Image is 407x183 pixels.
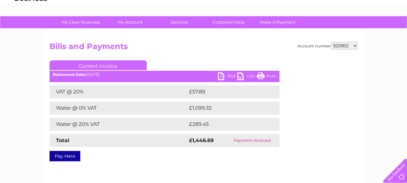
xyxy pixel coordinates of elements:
a: 0333 014 3131 [285,3,330,11]
a: My Clear Business [54,16,107,28]
td: Water @ 20% VAT [50,118,187,131]
div: Clear Business is a trading name of Verastar Limited (registered in [GEOGRAPHIC_DATA] No. 3667643... [51,4,357,31]
a: Customer Help [202,16,255,28]
h2: Bills and Payments [50,42,358,54]
td: VAT @ 20% [50,85,187,98]
a: Services [153,16,206,28]
td: £57.89 [187,85,266,98]
strong: £1,446.69 [189,137,214,143]
td: £289.45 [187,118,268,131]
td: Water @ 0% VAT [50,102,187,115]
td: Payment received [225,134,279,147]
a: Pay Here [50,151,80,161]
b: Statement Date: [53,72,86,77]
div: Account number [297,42,358,50]
a: Contact [364,28,380,32]
a: Water [293,28,305,32]
a: Make A Payment [251,16,304,28]
a: My Account [103,16,157,28]
a: Print [257,72,276,82]
a: CSV [237,72,257,82]
a: Telecoms [327,28,347,32]
strong: Total [56,137,69,143]
td: £1,099.35 [187,102,269,115]
a: Blog [351,28,360,32]
a: PDF [218,72,237,82]
div: [DATE] [50,72,279,77]
a: Current Invoice [50,60,147,70]
img: logo.png [14,17,47,37]
a: Energy [309,28,323,32]
a: Log out [386,28,401,32]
